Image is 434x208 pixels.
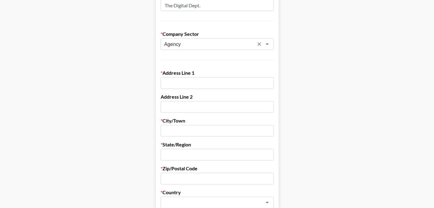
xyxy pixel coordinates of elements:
button: Open [263,40,272,48]
label: Zip/Postal Code [161,165,274,172]
label: Address Line 2 [161,94,274,100]
label: City/Town [161,118,274,124]
label: Address Line 1 [161,70,274,76]
button: Clear [255,40,264,48]
label: State/Region [161,142,274,148]
button: Open [263,198,272,207]
label: Company Sector [161,31,274,37]
label: Country [161,189,274,195]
